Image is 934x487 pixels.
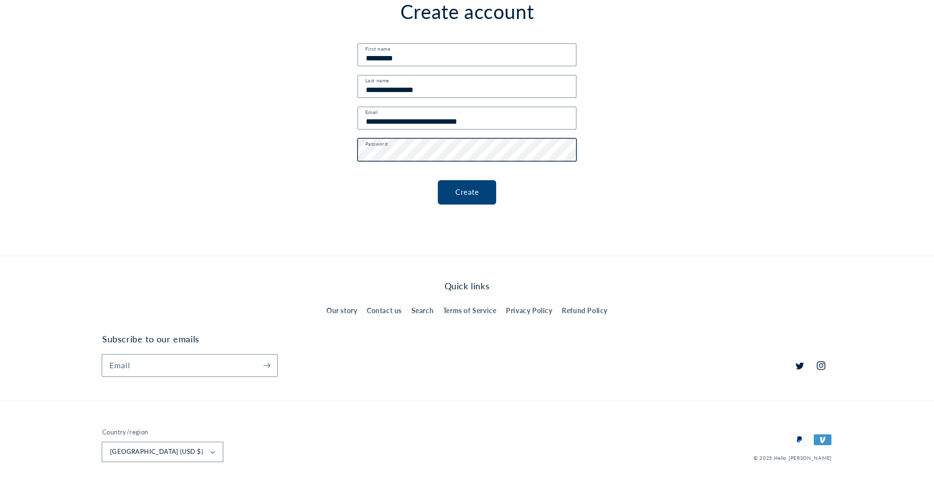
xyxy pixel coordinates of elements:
[289,281,645,292] h2: Quick links
[256,355,277,376] button: Subscribe
[102,334,467,345] h2: Subscribe to our emails
[102,428,223,437] h2: Country/region
[754,455,832,461] small: © 2025,
[367,302,402,319] a: Contact us
[774,455,832,461] a: Hello [PERSON_NAME]
[443,302,497,319] a: Terms of Service
[412,302,434,319] a: Search
[562,302,608,319] a: Refund Policy
[506,302,552,319] a: Privacy Policy
[326,304,357,319] a: Our story
[102,442,223,462] button: [GEOGRAPHIC_DATA] (USD $)
[438,180,496,205] button: Create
